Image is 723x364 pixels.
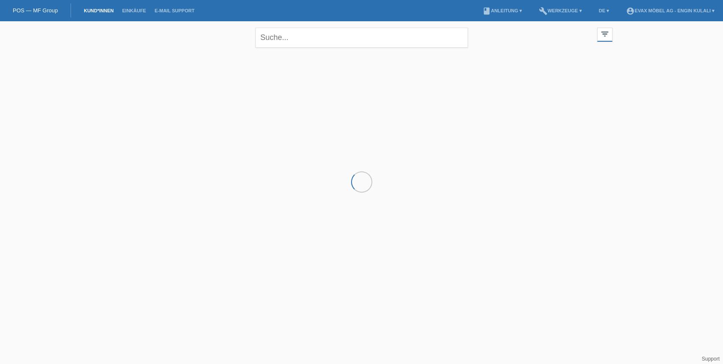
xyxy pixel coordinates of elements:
a: DE ▾ [595,8,613,13]
i: account_circle [626,7,635,15]
i: book [482,7,491,15]
input: Suche... [255,28,468,48]
a: Kund*innen [79,8,118,13]
i: filter_list [600,29,610,39]
a: account_circleEVAX Möbel AG - Engin Kulali ▾ [622,8,719,13]
a: E-Mail Support [150,8,199,13]
i: build [539,7,547,15]
a: Einkäufe [118,8,150,13]
a: POS — MF Group [13,7,58,14]
a: Support [702,356,720,362]
a: bookAnleitung ▾ [478,8,526,13]
a: buildWerkzeuge ▾ [535,8,586,13]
